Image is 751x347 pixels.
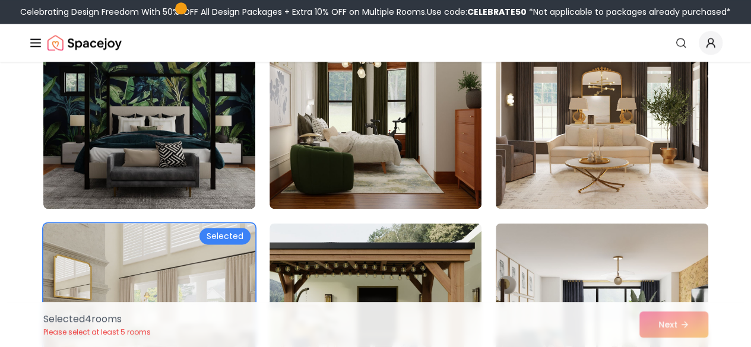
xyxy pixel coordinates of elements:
[43,19,255,209] img: Room room-43
[47,31,122,55] a: Spacejoy
[467,6,527,18] b: CELEBRATE50
[527,6,731,18] span: *Not applicable to packages already purchased*
[43,312,151,326] p: Selected 4 room s
[270,19,481,209] img: Room room-44
[43,327,151,337] p: Please select at least 5 rooms
[496,19,708,209] img: Room room-45
[427,6,527,18] span: Use code:
[20,6,731,18] div: Celebrating Design Freedom With 50% OFF All Design Packages + Extra 10% OFF on Multiple Rooms.
[28,24,723,62] nav: Global
[199,228,251,244] div: Selected
[47,31,122,55] img: Spacejoy Logo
